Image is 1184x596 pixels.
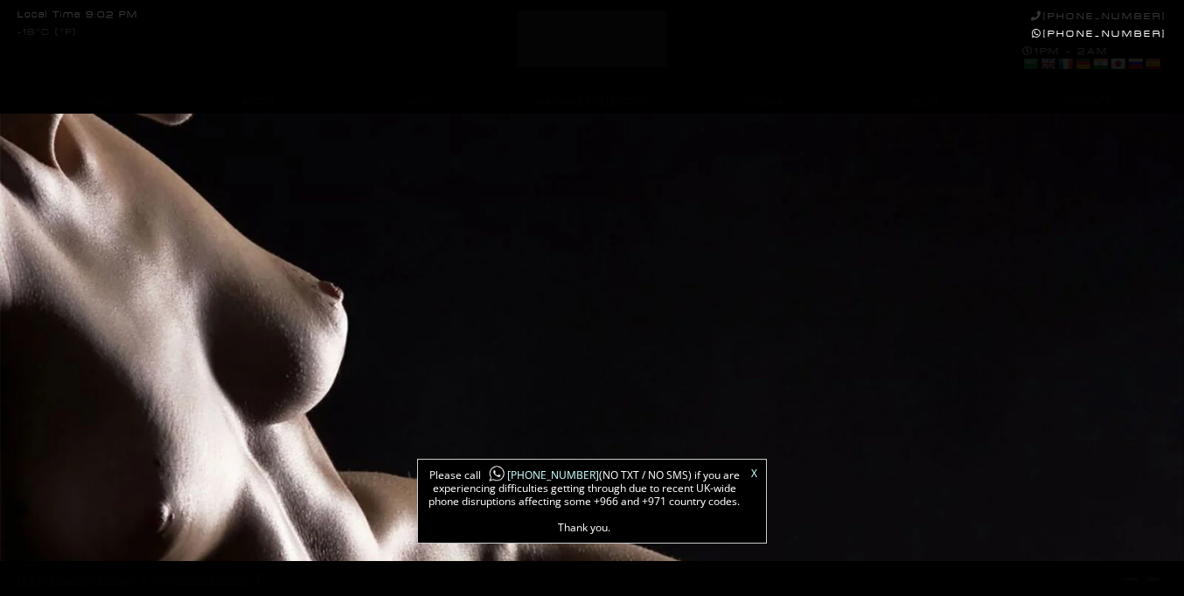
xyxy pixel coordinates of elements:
[1031,10,1167,22] a: [PHONE_NUMBER]
[1022,45,1167,73] div: 1PM - 2AM
[500,90,684,114] a: MASSAGE COLLECTION
[845,90,1006,114] a: BLOG
[1022,57,1038,71] a: Arabic
[1057,57,1073,71] a: French
[339,90,500,114] a: INFO
[1146,576,1167,582] a: Next
[91,572,131,586] a: Sitemap
[17,565,261,593] div: | | | © 2025 |
[481,468,599,482] a: [PHONE_NUMBER]
[1006,90,1167,114] a: CONTACT
[1032,28,1167,39] a: [PHONE_NUMBER]
[751,468,757,479] a: X
[1075,57,1090,71] a: German
[50,572,85,586] a: Privacy
[488,465,505,483] img: whatsapp-icon1.png
[1092,57,1108,71] a: Hindi
[427,468,742,534] span: Please call (NO TXT / NO SMS) if you are experiencing difficulties getting through due to recent ...
[178,90,339,114] a: ABOUT
[17,90,178,114] a: HOME
[1119,576,1140,582] a: Prev
[17,572,44,586] a: Legal
[17,10,138,20] div: Local Time 9:02 PM
[17,28,77,38] div: -18°C (°F)
[684,90,845,114] a: CINEMA
[176,572,247,586] a: WINKS London
[1110,57,1125,71] a: Japanese
[1145,57,1160,71] a: Spanish
[1127,57,1143,71] a: Russian
[1040,57,1055,71] a: English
